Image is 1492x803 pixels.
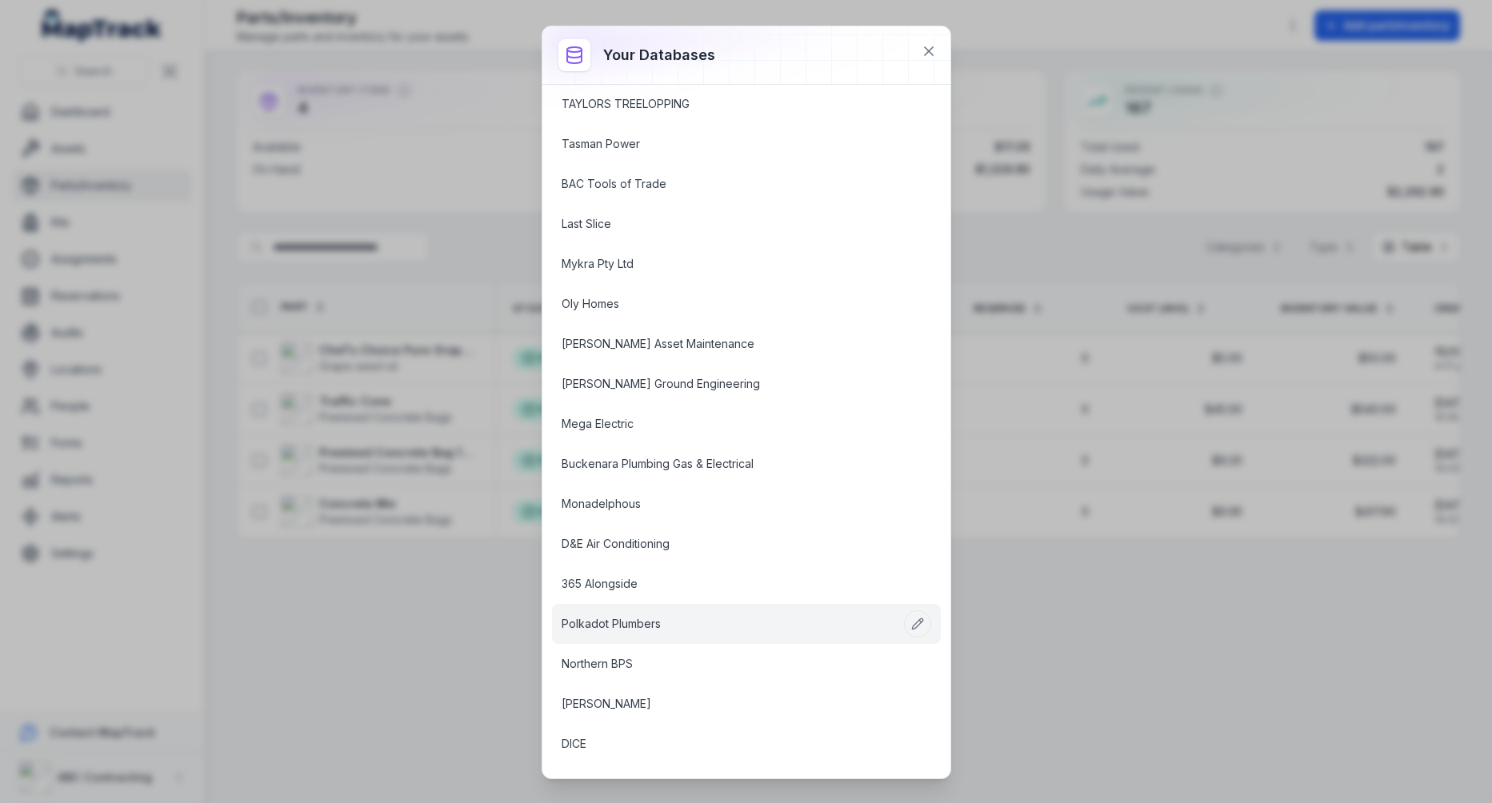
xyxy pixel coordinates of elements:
[562,96,893,112] a: TAYLORS TREELOPPING
[562,656,893,672] a: Northern BPS
[603,44,715,66] h3: Your databases
[562,616,893,632] a: Polkadot Plumbers
[562,376,893,392] a: [PERSON_NAME] Ground Engineering
[562,296,893,312] a: Oly Homes
[562,536,893,552] a: D&E Air Conditioning
[562,256,893,272] a: Mykra Pty Ltd
[562,216,893,232] a: Last Slice
[562,336,893,352] a: [PERSON_NAME] Asset Maintenance
[562,416,893,432] a: Mega Electric
[562,696,893,712] a: [PERSON_NAME]
[562,576,893,592] a: 365 Alongside
[562,136,893,152] a: Tasman Power
[562,176,893,192] a: BAC Tools of Trade
[562,736,893,752] a: DICE
[562,496,893,512] a: Monadelphous
[562,456,893,472] a: Buckenara Plumbing Gas & Electrical
[562,776,893,792] a: MRL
